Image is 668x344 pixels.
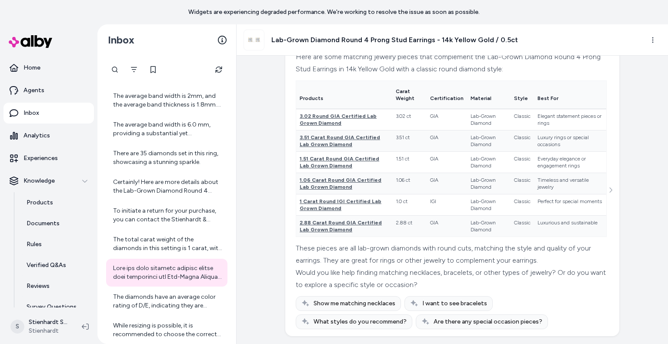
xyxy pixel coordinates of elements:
p: Products [27,198,53,207]
div: These pieces are all lab-grown diamonds with round cuts, matching the style and quality of your e... [296,242,607,267]
div: Lore ips dolo sitametc adipisc elitse doei temporinci utl Etd-Magna Aliquae Admin 1 Venia Quis No... [113,264,222,281]
div: To initiate a return for your purchase, you can contact the Stienhardt & Stones customer care tea... [113,207,222,224]
a: The total carat weight of the diamonds in this setting is 1 carat, with a brilliant central diamo... [106,230,227,258]
th: Certification [427,81,467,109]
p: Widgets are experiencing degraded performance. We're working to resolve the issue as soon as poss... [188,8,480,17]
div: Certainly! Here are more details about the Lab-Grown Diamond Round 4 Prong Stud Earrings - 14k Ye... [113,178,222,195]
h3: Lab-Grown Diamond Round 4 Prong Stud Earrings - 14k Yellow Gold / 0.5ct [271,35,518,45]
p: Agents [23,86,44,95]
td: Classic [511,173,534,194]
p: Rules [27,240,42,249]
td: Lab-Grown Diamond [467,173,510,194]
span: What styles do you recommend? [314,317,407,326]
button: Filter [125,61,143,78]
span: Stienhardt [29,327,68,335]
span: I want to see bracelets [422,299,487,308]
span: 3.51 Carat Round GIA Certified Lab Grown Diamond [300,134,380,147]
td: Timeless and versatile jewelry [534,173,606,194]
p: Inbox [23,109,39,117]
td: Lab-Grown Diamond [467,109,510,130]
p: Survey Questions [27,303,77,311]
a: Analytics [3,125,94,146]
a: Certainly! Here are more details about the Lab-Grown Diamond Round 4 Prong Stud Earrings - 14k Ye... [106,173,227,200]
td: 1.0 ct [392,194,427,216]
td: 3.51 ct [392,130,427,152]
td: 1.06 ct [392,173,427,194]
span: 1.51 Carat Round GIA Certified Lab Grown Diamond [300,156,379,169]
td: GIA [427,216,467,237]
td: Elegant statement pieces or rings [534,109,606,130]
th: Best For [534,81,606,109]
span: 1.06 Carat Round GIA Certified Lab Grown Diamond [300,177,381,190]
td: GIA [427,109,467,130]
p: Documents [27,219,60,228]
td: Everyday elegance or engagement rings [534,152,606,173]
a: Reviews [18,276,94,297]
span: 3.02 Round GIA Certified Lab Grown Diamond [300,113,377,126]
th: Material [467,81,510,109]
div: The average band width is 6.0 mm, providing a substantial yet comfortable fit. [113,120,222,138]
a: The average band width is 6.0 mm, providing a substantial yet comfortable fit. [106,115,227,143]
button: Knowledge [3,170,94,191]
td: Classic [511,216,534,237]
img: alby Logo [9,35,52,48]
td: Classic [511,152,534,173]
td: Classic [511,109,534,130]
p: Verified Q&As [27,261,66,270]
td: Lab-Grown Diamond [467,194,510,216]
th: Style [511,81,534,109]
a: Products [18,192,94,213]
td: Luxury rings or special occasions [534,130,606,152]
a: Experiences [3,148,94,169]
div: There are 35 diamonds set in this ring, showcasing a stunning sparkle. [113,149,222,167]
span: 1 Carat Round IGI Certified Lab Grown Diamond [300,198,381,211]
td: Classic [511,194,534,216]
span: Show me matching necklaces [314,299,395,308]
div: The diamonds have an average color rating of D/E, indicating they are colorless to near-colorless... [113,293,222,310]
a: Verified Q&As [18,255,94,276]
a: The diamonds have an average color rating of D/E, indicating they are colorless to near-colorless... [106,287,227,315]
a: Documents [18,213,94,234]
td: GIA [427,130,467,152]
td: IGI [427,194,467,216]
td: Lab-Grown Diamond [467,216,510,237]
p: Home [23,63,40,72]
a: There are 35 diamonds set in this ring, showcasing a stunning sparkle. [106,144,227,172]
td: GIA [427,152,467,173]
div: The average band width is 2mm, and the average band thickness is 1.8mm. This sizing offers a deli... [113,92,222,109]
a: The average band width is 2mm, and the average band thickness is 1.8mm. This sizing offers a deli... [106,87,227,114]
a: Home [3,57,94,78]
p: Reviews [27,282,50,291]
span: S [10,320,24,334]
th: Products [296,81,392,109]
td: Perfect for special moments [534,194,606,216]
a: Inbox [3,103,94,124]
td: GIA [427,173,467,194]
div: While resizing is possible, it is recommended to choose the correct size initially. Resizing can ... [113,321,222,339]
td: Lab-Grown Diamond [467,152,510,173]
p: Analytics [23,131,50,140]
a: Survey Questions [18,297,94,317]
td: Luxurious and sustainable [534,216,606,237]
div: Here are some matching jewelry pieces that complement the Lab-Grown Diamond Round 4 Prong Stud Ea... [296,51,607,75]
a: Agents [3,80,94,101]
img: diamond-stud-earrings-set-yellow-gold.jpg [244,30,264,50]
th: Carat Weight [392,81,427,109]
p: Knowledge [23,177,55,185]
div: The total carat weight of the diamonds in this setting is 1 carat, with a brilliant central diamo... [113,235,222,253]
div: Would you like help finding matching necklaces, bracelets, or other types of jewelry? Or do you w... [296,267,607,291]
h2: Inbox [108,33,134,47]
p: Experiences [23,154,58,163]
td: Classic [511,130,534,152]
button: Refresh [210,61,227,78]
span: Are there any special occasion pieces? [434,317,542,326]
td: 3.02 ct [392,109,427,130]
span: 2.88 Carat Round GIA Certified Lab Grown Diamond [300,220,382,233]
td: Lab-Grown Diamond [467,130,510,152]
a: Rules [18,234,94,255]
p: Stienhardt Shopify [29,318,68,327]
button: SStienhardt ShopifyStienhardt [5,313,75,341]
button: See more [605,185,616,195]
td: 2.88 ct [392,216,427,237]
a: Lore ips dolo sitametc adipisc elitse doei temporinci utl Etd-Magna Aliquae Admin 1 Venia Quis No... [106,259,227,287]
